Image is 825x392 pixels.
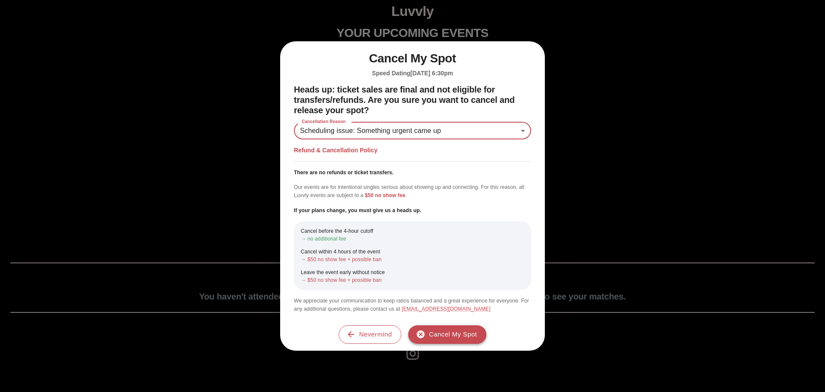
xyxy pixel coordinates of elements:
[294,84,531,115] h2: Heads up: ticket sales are final and not eligible for transfers/refunds. Are you sure you want to...
[301,248,524,256] p: Cancel within 4 hours of the event
[301,269,524,276] p: Leave the event early without notice
[301,256,524,263] p: → $50 no show fee + possible ban
[365,192,405,198] span: $50 no show fee
[408,325,486,343] button: Cancel My Spot
[339,325,401,343] button: Nevermind
[294,169,531,176] p: There are no refunds or ticket transfers.
[294,183,531,200] p: Our events are for intentional singles serious about showing up and connecting. For this reason, ...
[294,297,531,313] p: We appreciate your communication to keep ratios balanced and a great experience for everyone. For...
[294,122,531,139] div: Scheduling issue: Something urgent came up
[294,146,531,154] h5: Refund & Cancellation Policy
[301,276,524,284] p: → $50 no show fee + possible ban
[301,227,524,235] p: Cancel before the 4-hour cutoff
[294,52,531,66] h1: Cancel My Spot
[294,69,531,77] h5: Speed Dating [DATE] 6:30pm
[294,207,531,214] p: If your plans change, you must give us a heads up.
[402,306,491,312] a: [EMAIL_ADDRESS][DOMAIN_NAME]
[301,235,524,243] p: → no additional fee
[297,119,350,125] label: Cancellation Reason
